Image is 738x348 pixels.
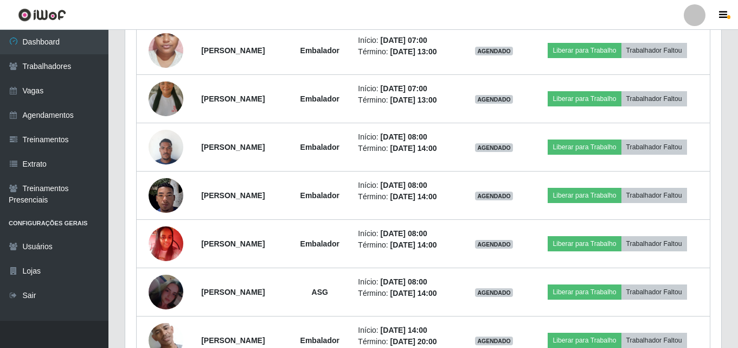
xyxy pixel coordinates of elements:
[358,131,457,143] li: Início:
[201,191,265,200] strong: [PERSON_NAME]
[381,84,427,93] time: [DATE] 07:00
[548,140,621,155] button: Liberar para Trabalho
[201,46,265,55] strong: [PERSON_NAME]
[149,261,183,323] img: 1750085775570.jpeg
[300,239,339,248] strong: Embalador
[358,191,457,203] li: Término:
[475,288,513,297] span: AGENDADO
[312,288,328,296] strong: ASG
[548,43,621,58] button: Liberar para Trabalho
[390,47,437,56] time: [DATE] 13:00
[548,188,621,203] button: Liberar para Trabalho
[548,284,621,300] button: Liberar para Trabalho
[300,46,339,55] strong: Embalador
[149,68,183,130] img: 1744320952453.jpeg
[358,228,457,239] li: Início:
[358,239,457,251] li: Término:
[381,277,427,286] time: [DATE] 08:00
[300,143,339,151] strong: Embalador
[358,83,457,94] li: Início:
[18,8,66,22] img: CoreUI Logo
[201,288,265,296] strong: [PERSON_NAME]
[621,140,687,155] button: Trabalhador Faltou
[390,241,437,249] time: [DATE] 14:00
[390,289,437,298] time: [DATE] 14:00
[390,144,437,153] time: [DATE] 14:00
[475,143,513,152] span: AGENDADO
[201,239,265,248] strong: [PERSON_NAME]
[475,337,513,345] span: AGENDADO
[381,326,427,334] time: [DATE] 14:00
[358,325,457,336] li: Início:
[300,94,339,103] strong: Embalador
[358,288,457,299] li: Término:
[548,236,621,251] button: Liberar para Trabalho
[358,46,457,58] li: Término:
[621,91,687,106] button: Trabalhador Faltou
[475,47,513,55] span: AGENDADO
[358,143,457,154] li: Término:
[149,12,183,89] img: 1713530929914.jpeg
[381,36,427,45] time: [DATE] 07:00
[621,188,687,203] button: Trabalhador Faltou
[201,336,265,345] strong: [PERSON_NAME]
[381,181,427,189] time: [DATE] 08:00
[548,333,621,348] button: Liberar para Trabalho
[201,94,265,103] strong: [PERSON_NAME]
[358,35,457,46] li: Início:
[149,220,183,267] img: 1747400784122.jpeg
[149,124,183,170] img: 1732034222988.jpeg
[621,333,687,348] button: Trabalhador Faltou
[390,96,437,104] time: [DATE] 13:00
[548,91,621,106] button: Liberar para Trabalho
[358,336,457,347] li: Término:
[358,180,457,191] li: Início:
[475,192,513,200] span: AGENDADO
[358,94,457,106] li: Término:
[621,236,687,251] button: Trabalhador Faltou
[300,191,339,200] strong: Embalador
[390,337,437,346] time: [DATE] 20:00
[149,158,183,233] img: 1734372726393.jpeg
[621,43,687,58] button: Trabalhador Faltou
[358,276,457,288] li: Início:
[390,192,437,201] time: [DATE] 14:00
[201,143,265,151] strong: [PERSON_NAME]
[475,95,513,104] span: AGENDADO
[621,284,687,300] button: Trabalhador Faltou
[381,132,427,141] time: [DATE] 08:00
[475,240,513,249] span: AGENDADO
[381,229,427,238] time: [DATE] 08:00
[300,336,339,345] strong: Embalador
